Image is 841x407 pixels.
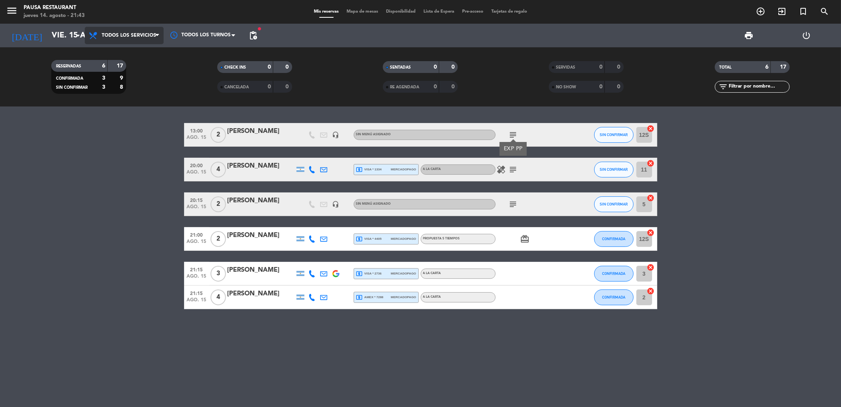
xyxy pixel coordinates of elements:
button: SIN CONFIRMAR [594,162,634,177]
i: healing [497,165,506,174]
span: 20:15 [187,195,207,204]
span: mercadopago [391,271,416,276]
span: CHECK INS [224,65,246,69]
span: pending_actions [248,31,258,40]
input: Filtrar por nombre... [728,82,789,91]
button: menu [6,5,18,19]
span: RE AGENDADA [390,85,419,89]
strong: 0 [268,84,271,90]
span: print [744,31,754,40]
div: [PERSON_NAME] [227,230,295,241]
span: 2 [211,196,226,212]
i: subject [509,130,518,140]
strong: 6 [102,63,105,69]
span: SIN CONFIRMAR [600,167,628,172]
span: 4 [211,162,226,177]
span: amex * 7288 [356,294,384,301]
button: SIN CONFIRMAR [594,127,634,143]
span: CONFIRMADA [56,77,83,80]
span: mercadopago [391,295,416,300]
div: Pausa Restaurant [24,4,85,12]
i: local_atm [356,270,363,277]
span: TOTAL [720,65,732,69]
span: visa * 1334 [356,166,382,173]
i: local_atm [356,294,363,301]
span: Lista de Espera [420,9,458,14]
span: A LA CARTA [423,168,441,171]
i: subject [509,165,518,174]
span: 2 [211,127,226,143]
i: local_atm [356,166,363,173]
i: menu [6,5,18,17]
strong: 0 [617,64,622,70]
span: visa * 4405 [356,235,382,243]
span: ago. 15 [187,274,207,283]
strong: 6 [765,64,768,70]
strong: 9 [120,75,125,81]
strong: 3 [102,84,105,90]
i: cancel [647,263,655,271]
strong: 0 [599,84,602,90]
i: cancel [647,159,655,167]
div: [PERSON_NAME] [227,289,295,299]
span: ago. 15 [187,170,207,179]
strong: 8 [120,84,125,90]
span: ago. 15 [187,204,207,213]
strong: 0 [434,84,437,90]
span: PROPUESTA 5 TIEMPOS [423,237,460,240]
span: CONFIRMADA [602,237,625,241]
button: CONFIRMADA [594,231,634,247]
strong: 17 [117,63,125,69]
button: CONFIRMADA [594,266,634,282]
i: cancel [647,125,655,133]
span: 4 [211,289,226,305]
span: ago. 15 [187,135,207,144]
span: ago. 15 [187,239,207,248]
span: 13:00 [187,126,207,135]
span: Mis reservas [310,9,343,14]
div: [PERSON_NAME] [227,265,295,275]
span: 21:15 [187,288,207,297]
i: search [820,7,829,16]
i: cancel [647,287,655,295]
span: ago. 15 [187,297,207,306]
i: arrow_drop_down [73,31,83,40]
span: 3 [211,266,226,282]
div: [PERSON_NAME] [227,161,295,171]
span: CANCELADA [224,85,249,89]
span: 2 [211,231,226,247]
span: A LA CARTA [423,272,441,275]
strong: 0 [599,64,602,70]
strong: 0 [434,64,437,70]
strong: 0 [268,64,271,70]
i: local_atm [356,235,363,243]
i: power_settings_new [802,31,811,40]
div: [PERSON_NAME] [227,196,295,206]
span: fiber_manual_record [257,26,262,31]
span: SENTADAS [390,65,411,69]
i: card_giftcard [520,234,530,244]
img: google-logo.png [332,270,339,277]
span: NO SHOW [556,85,576,89]
strong: 0 [285,64,290,70]
i: headset_mic [332,131,339,138]
span: CONFIRMADA [602,271,625,276]
strong: 0 [451,84,456,90]
span: visa * 2736 [356,270,382,277]
span: SIN CONFIRMAR [600,202,628,206]
button: SIN CONFIRMAR [594,196,634,212]
span: Tarjetas de regalo [487,9,531,14]
span: 20:00 [187,161,207,170]
span: Sin menú asignado [356,202,391,205]
strong: 17 [780,64,788,70]
i: exit_to_app [777,7,787,16]
span: CONFIRMADA [602,295,625,299]
span: 21:15 [187,265,207,274]
span: Sin menú asignado [356,133,391,136]
i: subject [509,200,518,209]
div: EXP PP [503,145,522,153]
i: turned_in_not [798,7,808,16]
span: SIN CONFIRMAR [600,133,628,137]
i: [DATE] [6,27,48,44]
span: Disponibilidad [382,9,420,14]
